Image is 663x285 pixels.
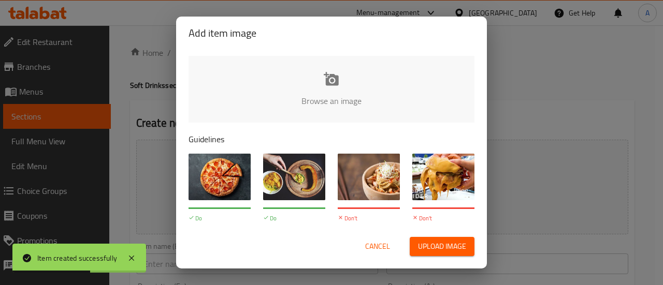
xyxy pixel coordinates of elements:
[361,237,394,256] button: Cancel
[412,214,474,223] p: Don't
[189,214,251,223] p: Do
[365,240,390,253] span: Cancel
[412,154,474,200] img: guide-img-4@3x.jpg
[338,214,400,223] p: Don't
[189,154,251,200] img: guide-img-1@3x.jpg
[338,223,400,240] p: Item must be centered in the image
[263,154,325,200] img: guide-img-2@3x.jpg
[412,223,474,240] p: Do not display text or watermarks
[263,223,325,249] p: Hands can be shown in the image but need to be clean and styled
[189,223,251,249] p: Images should be high-quality and preferably from a wide-angle
[410,237,474,256] button: Upload image
[263,214,325,223] p: Do
[37,252,117,264] div: Item created successfully
[189,133,474,145] p: Guidelines
[418,240,466,253] span: Upload image
[338,154,400,200] img: guide-img-3@3x.jpg
[189,25,474,41] h2: Add item image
